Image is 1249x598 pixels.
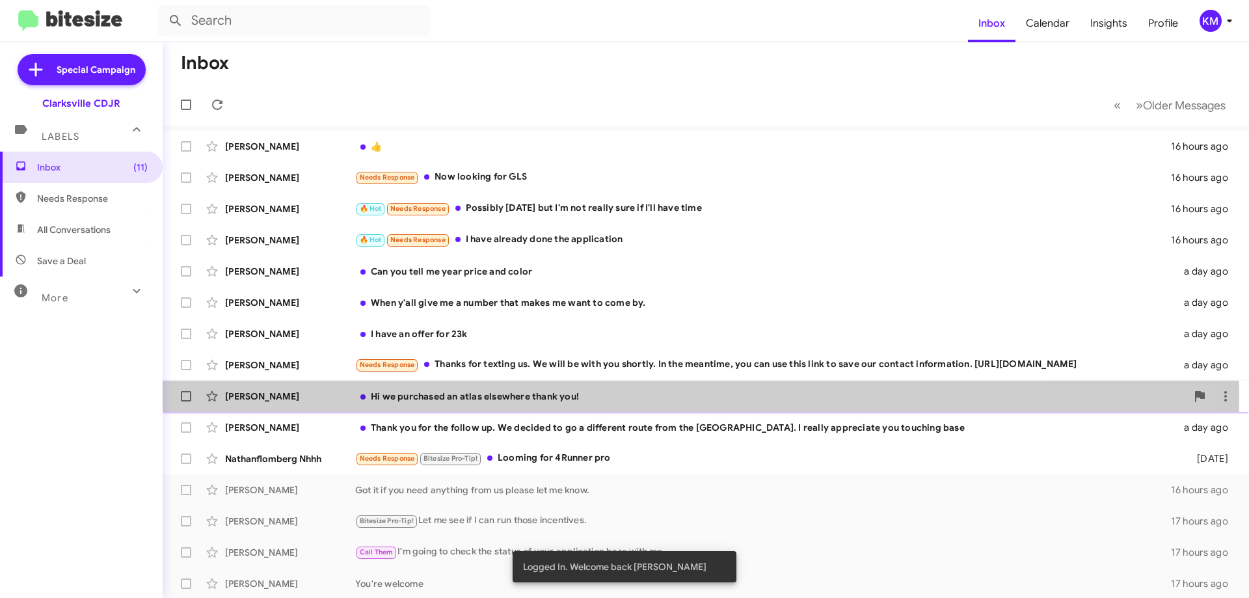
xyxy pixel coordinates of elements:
div: 16 hours ago [1171,202,1239,215]
span: 🔥 Hot [360,204,382,213]
nav: Page navigation example [1107,92,1233,118]
span: Logged In. Welcome back [PERSON_NAME] [523,560,706,573]
div: Nathanflomberg Nhhh [225,452,355,465]
div: Thank you for the follow up. We decided to go a different route from the [GEOGRAPHIC_DATA]. I rea... [355,421,1176,434]
div: [PERSON_NAME] [225,483,355,496]
div: [PERSON_NAME] [225,546,355,559]
div: [PERSON_NAME] [225,140,355,153]
span: (11) [133,161,148,174]
span: Bitesize Pro-Tip! [360,517,414,525]
div: Got it if you need anything from us please let me know. [355,483,1171,496]
div: [PERSON_NAME] [225,171,355,184]
span: « [1114,97,1121,113]
div: 17 hours ago [1171,577,1239,590]
div: [PERSON_NAME] [225,359,355,372]
div: 16 hours ago [1171,171,1239,184]
div: Clarksville CDJR [42,97,120,110]
div: When y'all give me a number that makes me want to come by. [355,296,1176,309]
div: [PERSON_NAME] [225,390,355,403]
div: 16 hours ago [1171,140,1239,153]
span: Older Messages [1143,98,1226,113]
span: More [42,292,68,304]
div: a day ago [1176,265,1239,278]
a: Inbox [968,5,1015,42]
span: 🔥 Hot [360,236,382,244]
span: » [1136,97,1143,113]
span: Needs Response [37,192,148,205]
span: Labels [42,131,79,143]
span: Bitesize Pro-Tip! [423,454,477,463]
div: Hi we purchased an atlas elsewhere thank you! [355,390,1187,403]
div: [DATE] [1176,452,1239,465]
span: Needs Response [390,204,446,213]
div: Thanks for texting us. We will be with you shortly. In the meantime, you can use this link to sav... [355,357,1176,372]
div: 17 hours ago [1171,515,1239,528]
button: Next [1128,92,1233,118]
div: 16 hours ago [1171,483,1239,496]
div: [PERSON_NAME] [225,515,355,528]
div: a day ago [1176,296,1239,309]
div: [PERSON_NAME] [225,265,355,278]
div: [PERSON_NAME] [225,421,355,434]
span: Needs Response [360,173,415,182]
span: Special Campaign [57,63,135,76]
div: You're welcome [355,577,1171,590]
span: All Conversations [37,223,111,236]
a: Calendar [1015,5,1080,42]
button: KM [1189,10,1235,32]
span: Call Them [360,548,394,556]
div: a day ago [1176,327,1239,340]
input: Search [157,5,431,36]
div: Let me see if I can run those incentives. [355,513,1171,528]
span: Save a Deal [37,254,86,267]
div: I'm going to check the status of your application bare with me. [355,545,1171,560]
div: a day ago [1176,421,1239,434]
div: [PERSON_NAME] [225,577,355,590]
div: Now looking for GLS [355,170,1171,185]
div: I have already done the application [355,232,1171,247]
a: Insights [1080,5,1138,42]
h1: Inbox [181,53,229,74]
div: Possibly [DATE] but I'm not really sure if I'll have time [355,201,1171,216]
div: I have an offer for 23k [355,327,1176,340]
div: [PERSON_NAME] [225,234,355,247]
a: Profile [1138,5,1189,42]
span: Needs Response [390,236,446,244]
div: [PERSON_NAME] [225,296,355,309]
div: a day ago [1176,359,1239,372]
span: Needs Response [360,454,415,463]
div: KM [1200,10,1222,32]
div: [PERSON_NAME] [225,202,355,215]
div: Can you tell me year price and color [355,265,1176,278]
div: 17 hours ago [1171,546,1239,559]
button: Previous [1106,92,1129,118]
div: [PERSON_NAME] [225,327,355,340]
a: Special Campaign [18,54,146,85]
span: Needs Response [360,360,415,369]
span: Inbox [37,161,148,174]
div: 16 hours ago [1171,234,1239,247]
div: Looming for 4Runner pro [355,451,1176,466]
div: 👍 [355,140,1171,153]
